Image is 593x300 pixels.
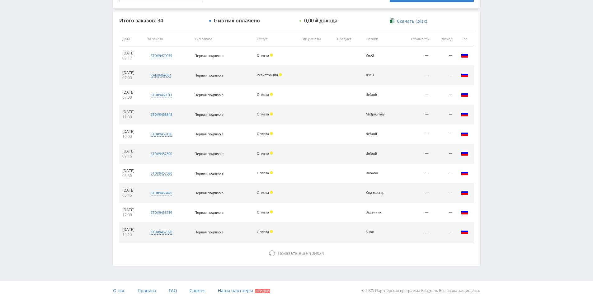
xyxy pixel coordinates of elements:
[455,32,474,46] th: Гео
[195,190,224,195] span: Первая подписка
[218,281,270,300] a: Наши партнеры Скидки
[309,250,314,256] span: 10
[151,190,172,195] div: std#9456445
[122,70,142,75] div: [DATE]
[461,169,468,176] img: rus.png
[195,112,224,117] span: Первая подписка
[122,129,142,134] div: [DATE]
[398,183,432,203] td: —
[257,190,269,195] span: Оплата
[270,191,273,194] span: Холд
[145,32,191,46] th: № заказа
[122,90,142,95] div: [DATE]
[151,230,172,235] div: std#9452390
[270,54,273,57] span: Холд
[218,288,253,293] span: Наши партнеры
[398,124,432,144] td: —
[169,288,177,293] span: FAQ
[122,168,142,173] div: [DATE]
[461,110,468,118] img: rus.png
[257,112,269,116] span: Оплата
[151,132,172,137] div: std#9458136
[151,171,172,176] div: std#9457580
[390,18,395,24] img: xlsx
[461,130,468,137] img: rus.png
[257,151,269,156] span: Оплата
[278,250,308,256] span: Показать ещё
[279,73,282,76] span: Холд
[122,227,142,232] div: [DATE]
[255,289,270,293] span: Скидки
[151,73,171,78] div: kai#9469054
[122,173,142,178] div: 08:30
[138,281,156,300] a: Правила
[432,66,455,85] td: —
[390,18,427,24] a: Скачать (.xlsx)
[257,171,269,175] span: Оплата
[432,85,455,105] td: —
[397,19,427,24] span: Скачать (.xlsx)
[461,208,468,216] img: rus.png
[257,73,278,77] span: Регистрация
[461,71,468,78] img: rus.png
[195,92,224,97] span: Первая подписка
[398,85,432,105] td: —
[195,210,224,215] span: Первая подписка
[122,95,142,100] div: 07:00
[366,210,394,214] div: Задачник
[432,144,455,164] td: —
[113,281,125,300] a: О нас
[195,151,224,156] span: Первая подписка
[113,288,125,293] span: О нас
[122,188,142,193] div: [DATE]
[138,288,156,293] span: Правила
[122,208,142,213] div: [DATE]
[299,281,480,300] div: © 2025 Партнёрская программа Edugram. Все права защищены.
[122,193,142,198] div: 05:45
[119,247,474,260] button: Показать ещё 10из24
[432,203,455,223] td: —
[432,46,455,66] td: —
[461,149,468,157] img: rus.png
[304,18,337,23] div: 0,00 ₽ дохода
[366,93,394,97] div: default
[169,281,177,300] a: FAQ
[398,32,432,46] th: Стоимость
[195,53,224,58] span: Первая подписка
[190,281,205,300] a: Cookies
[214,18,260,23] div: 0 из них оплачено
[254,32,298,46] th: Статус
[398,164,432,183] td: —
[257,53,269,58] span: Оплата
[122,110,142,115] div: [DATE]
[195,230,224,234] span: Первая подписка
[257,92,269,97] span: Оплата
[151,92,172,97] div: std#9469011
[195,73,224,77] span: Первая подписка
[461,228,468,235] img: rus.png
[461,51,468,59] img: rus.png
[398,144,432,164] td: —
[270,210,273,213] span: Холд
[366,152,394,156] div: default
[366,230,394,234] div: Suno
[398,223,432,242] td: —
[432,164,455,183] td: —
[278,250,324,256] span: из
[119,32,145,46] th: Дата
[122,115,142,120] div: 11:30
[366,54,394,58] div: Veo3
[398,66,432,85] td: —
[122,75,142,80] div: 07:00
[257,131,269,136] span: Оплата
[122,56,142,61] div: 09:17
[257,229,269,234] span: Оплата
[398,105,432,124] td: —
[432,124,455,144] td: —
[366,132,394,136] div: default
[334,32,363,46] th: Предмет
[119,18,203,23] div: Итого заказов: 34
[363,32,398,46] th: Потоки
[257,210,269,214] span: Оплата
[151,112,172,117] div: std#9458848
